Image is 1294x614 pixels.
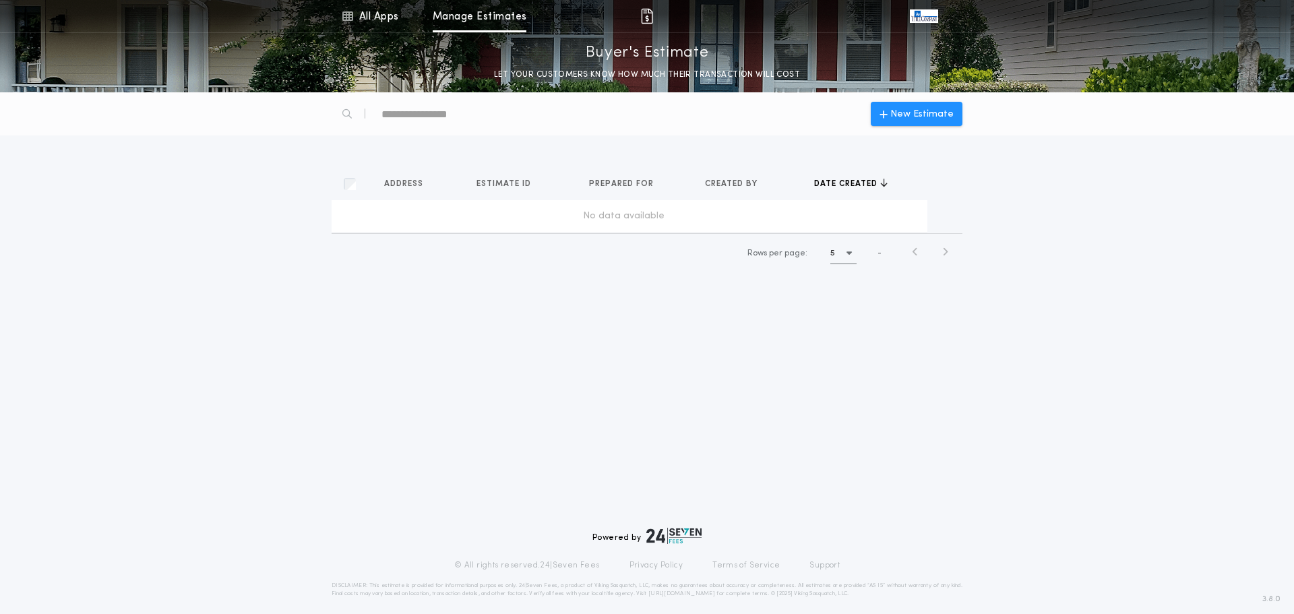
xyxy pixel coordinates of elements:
button: New Estimate [871,102,962,126]
a: Privacy Policy [629,560,683,571]
span: Date created [814,179,880,189]
a: Terms of Service [712,560,780,571]
span: Estimate ID [476,179,534,189]
p: Buyer's Estimate [586,42,709,64]
img: logo [646,528,702,544]
span: Address [384,179,426,189]
a: Support [809,560,840,571]
p: © All rights reserved. 24|Seven Fees [454,560,600,571]
button: 5 [830,243,857,264]
button: Date created [814,177,888,191]
span: New Estimate [890,107,954,121]
a: [URL][DOMAIN_NAME] [648,591,715,596]
img: img [639,8,655,24]
span: Created by [705,179,760,189]
button: Address [384,177,433,191]
span: 3.8.0 [1262,593,1281,605]
span: Prepared for [589,179,656,189]
div: No data available [337,210,911,223]
span: Rows per page: [747,249,807,257]
div: Powered by [592,528,702,544]
button: Created by [705,177,768,191]
span: - [877,247,882,259]
button: Estimate ID [476,177,541,191]
p: DISCLAIMER: This estimate is provided for informational purposes only. 24|Seven Fees, a product o... [332,582,962,598]
h1: 5 [830,247,835,260]
img: vs-icon [910,9,938,23]
p: LET YOUR CUSTOMERS KNOW HOW MUCH THEIR TRANSACTION WILL COST [481,68,813,82]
